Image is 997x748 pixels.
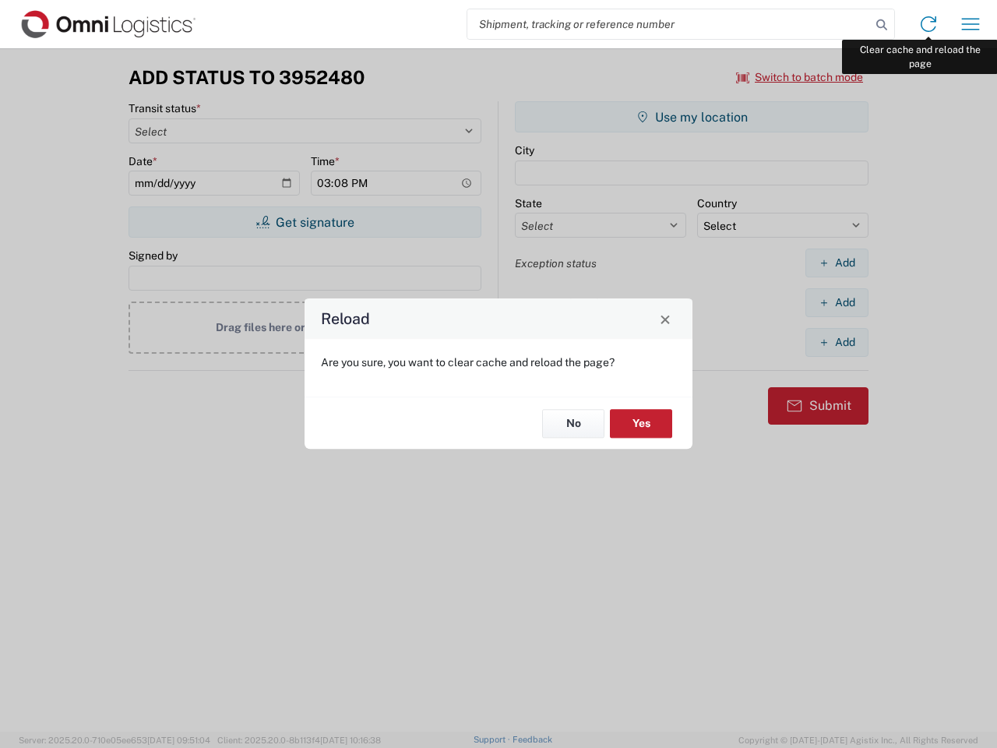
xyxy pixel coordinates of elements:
input: Shipment, tracking or reference number [467,9,871,39]
button: Yes [610,409,672,438]
p: Are you sure, you want to clear cache and reload the page? [321,355,676,369]
h4: Reload [321,308,370,330]
button: No [542,409,604,438]
button: Close [654,308,676,330]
